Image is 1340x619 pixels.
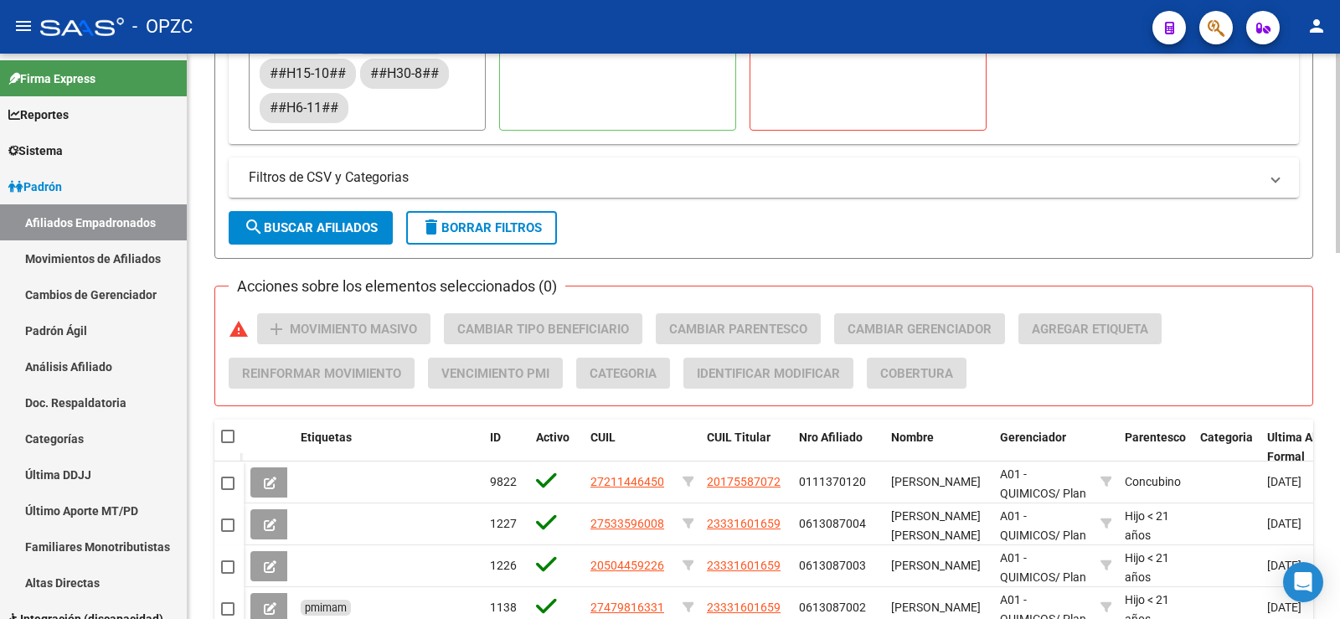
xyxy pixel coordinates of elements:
[8,178,62,196] span: Padrón
[260,93,348,123] mat-chip: ##H6-11##
[656,313,821,344] button: Cambiar Parentesco
[1125,551,1169,584] span: Hijo < 21 años
[799,475,866,488] span: 0111370120
[884,420,993,475] datatable-header-cell: Nombre
[290,322,417,337] span: Movimiento Masivo
[799,431,863,444] span: Nro Afiliado
[590,601,664,614] span: 27479816331
[891,475,981,488] span: [PERSON_NAME]
[1283,562,1323,602] div: Open Intercom Messenger
[8,106,69,124] span: Reportes
[229,211,393,245] button: Buscar Afiliados
[490,475,517,488] span: 9822
[266,319,286,339] mat-icon: add
[891,509,981,542] span: [PERSON_NAME] [PERSON_NAME]
[529,420,584,475] datatable-header-cell: Activo
[305,601,347,614] span: pmimam
[1125,431,1186,444] span: Parentesco
[294,420,483,475] datatable-header-cell: Etiquetas
[1267,514,1337,534] div: [DATE]
[428,358,563,389] button: Vencimiento PMI
[441,366,549,381] span: Vencimiento PMI
[683,358,853,389] button: Identificar Modificar
[257,313,430,344] button: Movimiento Masivo
[891,559,981,572] span: [PERSON_NAME]
[707,601,781,614] span: 23331601659
[1267,472,1337,492] div: [DATE]
[490,431,501,444] span: ID
[132,8,193,45] span: - OPZC
[444,313,642,344] button: Cambiar Tipo Beneficiario
[993,420,1094,475] datatable-header-cell: Gerenciador
[792,420,884,475] datatable-header-cell: Nro Afiliado
[669,322,807,337] span: Cambiar Parentesco
[1000,509,1055,542] span: A01 - QUIMICOS
[1000,551,1055,584] span: A01 - QUIMICOS
[891,431,934,444] span: Nombre
[242,366,401,381] span: Reinformar Movimiento
[360,59,449,89] mat-chip: ##H30-8##
[249,168,1259,187] mat-panel-title: Filtros de CSV y Categorias
[1000,431,1066,444] span: Gerenciador
[1032,322,1148,337] span: Agregar Etiqueta
[1306,16,1327,36] mat-icon: person
[590,517,664,530] span: 27533596008
[697,366,840,381] span: Identificar Modificar
[8,142,63,160] span: Sistema
[260,59,356,89] mat-chip: ##H15-10##
[880,366,953,381] span: Cobertura
[490,601,517,614] span: 1138
[799,517,866,530] span: 0613087004
[1267,556,1337,575] div: [DATE]
[1200,431,1253,444] span: Categoria
[229,275,565,298] h3: Acciones sobre los elementos seleccionados (0)
[1267,598,1337,617] div: [DATE]
[1125,509,1169,542] span: Hijo < 21 años
[490,559,517,572] span: 1226
[301,431,352,444] span: Etiquetas
[707,517,781,530] span: 23331601659
[536,431,569,444] span: Activo
[229,358,415,389] button: Reinformar Movimiento
[707,431,770,444] span: CUIL Titular
[490,517,517,530] span: 1227
[848,322,992,337] span: Cambiar Gerenciador
[584,420,676,475] datatable-header-cell: CUIL
[867,358,966,389] button: Cobertura
[590,475,664,488] span: 27211446450
[576,358,670,389] button: Categoria
[1193,420,1260,475] datatable-header-cell: Categoria
[244,217,264,237] mat-icon: search
[700,420,792,475] datatable-header-cell: CUIL Titular
[707,559,781,572] span: 23331601659
[229,157,1299,198] mat-expansion-panel-header: Filtros de CSV y Categorias
[799,559,866,572] span: 0613087003
[457,322,629,337] span: Cambiar Tipo Beneficiario
[421,220,542,235] span: Borrar Filtros
[891,601,981,614] span: [PERSON_NAME]
[1118,420,1193,475] datatable-header-cell: Parentesco
[799,601,866,614] span: 0613087002
[13,16,33,36] mat-icon: menu
[590,559,664,572] span: 20504459226
[483,420,529,475] datatable-header-cell: ID
[1000,467,1055,500] span: A01 - QUIMICOS
[229,319,249,339] mat-icon: warning
[421,217,441,237] mat-icon: delete
[244,220,378,235] span: Buscar Afiliados
[1267,431,1327,463] span: Ultima Alta Formal
[834,313,1005,344] button: Cambiar Gerenciador
[1018,313,1162,344] button: Agregar Etiqueta
[1125,475,1181,488] span: Concubino
[590,366,657,381] span: Categoria
[707,475,781,488] span: 20175587072
[590,431,616,444] span: CUIL
[406,211,557,245] button: Borrar Filtros
[8,70,95,88] span: Firma Express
